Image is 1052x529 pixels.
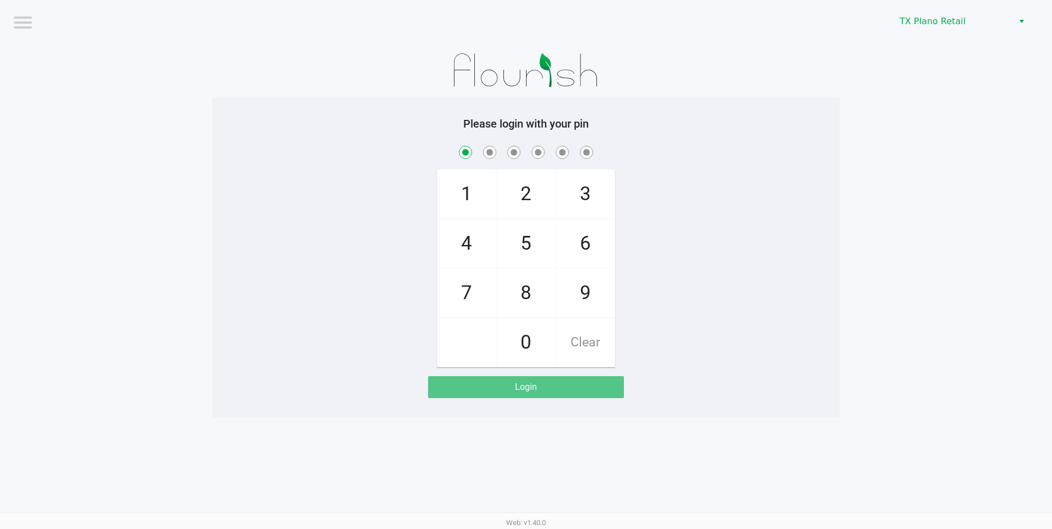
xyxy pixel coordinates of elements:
[437,269,496,317] span: 7
[556,170,615,218] span: 3
[900,15,1007,28] span: TX Plano Retail
[497,219,555,268] span: 5
[497,170,555,218] span: 2
[437,170,496,218] span: 1
[556,269,615,317] span: 9
[437,219,496,268] span: 4
[556,318,615,367] span: Clear
[497,318,555,367] span: 0
[221,117,831,130] h5: Please login with your pin
[506,519,546,527] span: Web: v1.40.0
[1013,12,1029,31] button: Select
[497,269,555,317] span: 8
[556,219,615,268] span: 6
